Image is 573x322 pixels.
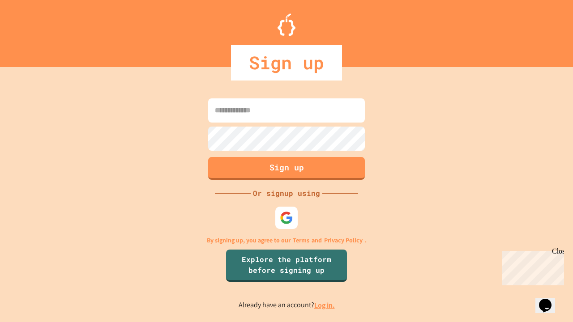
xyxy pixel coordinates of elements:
[499,247,564,285] iframe: chat widget
[535,286,564,313] iframe: chat widget
[239,300,335,311] p: Already have an account?
[251,188,322,199] div: Or signup using
[278,13,295,36] img: Logo.svg
[207,236,367,245] p: By signing up, you agree to our and .
[293,236,309,245] a: Terms
[4,4,62,57] div: Chat with us now!Close
[226,250,347,282] a: Explore the platform before signing up
[231,45,342,80] div: Sign up
[314,301,335,310] a: Log in.
[280,211,293,225] img: google-icon.svg
[324,236,363,245] a: Privacy Policy
[208,157,365,180] button: Sign up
